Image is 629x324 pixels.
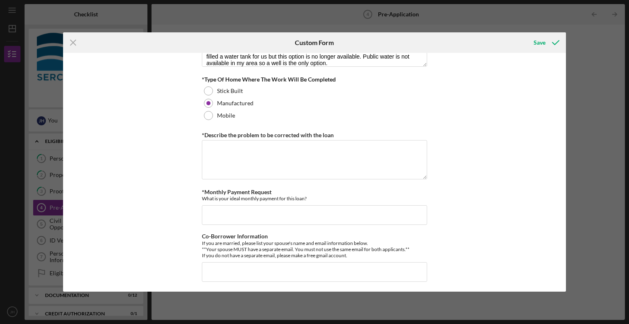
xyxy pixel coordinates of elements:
label: Manufactured [217,100,253,106]
label: *Describe the problem to be corrected with the loan [202,131,334,138]
div: What is your ideal monthly payment for this loan? [202,195,427,202]
button: Save [525,34,566,51]
label: Mobile [217,112,235,119]
div: Save [534,34,545,51]
label: Co-Borrower Information [202,233,268,240]
textarea: New Well. We have no access to water. Up until this point our local fire department has filled a ... [202,40,427,66]
h6: Custom Form [295,39,334,46]
label: *Monthly Payment Request [202,188,272,195]
div: If you are married, please list your spouse's name and email information below. **Your spouse MUS... [202,240,427,258]
div: *Type Of Home Where The Work Will Be Completed [202,76,427,83]
label: Stick Built [217,88,243,94]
